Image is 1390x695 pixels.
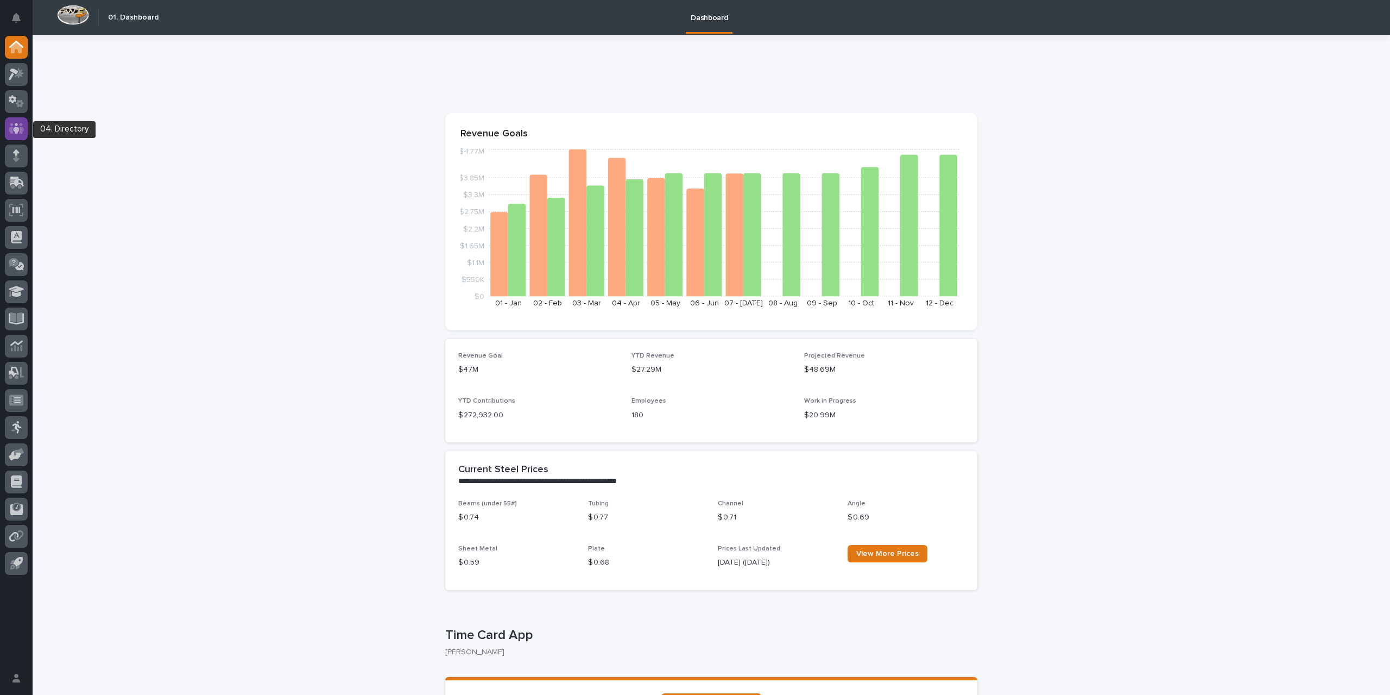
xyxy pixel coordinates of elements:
p: $20.99M [804,410,964,421]
text: 01 - Jan [495,299,522,307]
text: 08 - Aug [768,299,798,307]
span: Prices Last Updated [718,546,780,552]
tspan: $2.2M [463,225,484,233]
text: 03 - Mar [572,299,601,307]
p: $47M [458,364,618,375]
p: $ 0.74 [458,512,575,523]
p: $48.69M [804,364,964,375]
span: Tubing [588,500,609,507]
p: $ 272,932.00 [458,410,618,421]
span: Channel [718,500,743,507]
span: YTD Revenue [631,353,674,359]
p: $ 0.68 [588,557,705,568]
span: YTD Contributions [458,398,515,404]
h2: Current Steel Prices [458,464,548,476]
p: Revenue Goals [460,128,962,140]
span: Angle [848,500,865,507]
text: 07 - [DATE] [724,299,763,307]
text: 11 - Nov [888,299,914,307]
tspan: $0 [475,293,484,300]
text: 05 - May [650,299,680,307]
tspan: $3.3M [463,191,484,199]
tspan: $4.77M [459,148,484,155]
p: Time Card App [445,628,973,643]
span: Sheet Metal [458,546,497,552]
p: [DATE] ([DATE]) [718,557,835,568]
span: View More Prices [856,550,919,558]
tspan: $1.65M [460,242,484,249]
span: Revenue Goal [458,353,503,359]
span: Plate [588,546,605,552]
tspan: $550K [462,276,484,283]
p: $ 0.71 [718,512,835,523]
text: 12 - Dec [926,299,953,307]
button: Notifications [5,7,28,29]
p: $27.29M [631,364,792,375]
span: Beams (under 55#) [458,500,517,507]
text: 10 - Oct [848,299,874,307]
p: $ 0.69 [848,512,964,523]
p: $ 0.59 [458,557,575,568]
span: Projected Revenue [804,353,865,359]
text: 04 - Apr [612,299,640,307]
text: 06 - Jun [690,299,719,307]
text: 09 - Sep [807,299,837,307]
p: $ 0.77 [588,512,705,523]
tspan: $3.85M [459,174,484,182]
h2: 01. Dashboard [108,13,159,22]
p: [PERSON_NAME] [445,648,969,657]
tspan: $2.75M [459,208,484,216]
span: Employees [631,398,666,404]
img: Workspace Logo [57,5,89,25]
a: View More Prices [848,545,927,562]
tspan: $1.1M [467,259,484,266]
div: Notifications [14,13,28,30]
p: 180 [631,410,792,421]
span: Work in Progress [804,398,856,404]
text: 02 - Feb [533,299,562,307]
